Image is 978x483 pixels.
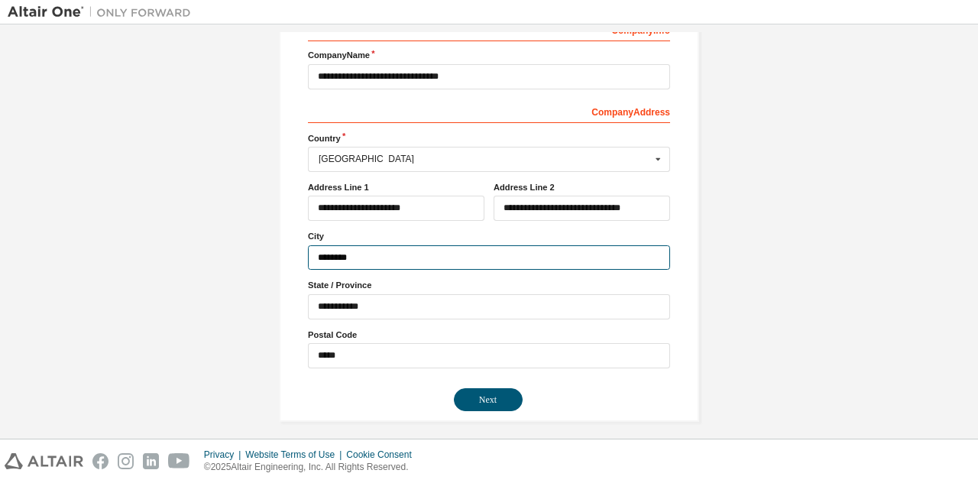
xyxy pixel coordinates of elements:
[454,388,523,411] button: Next
[204,461,421,474] p: © 2025 Altair Engineering, Inc. All Rights Reserved.
[92,453,108,469] img: facebook.svg
[494,181,670,193] label: Address Line 2
[308,230,670,242] label: City
[5,453,83,469] img: altair_logo.svg
[204,449,245,461] div: Privacy
[308,279,670,291] label: State / Province
[308,99,670,123] div: Company Address
[143,453,159,469] img: linkedin.svg
[308,49,670,61] label: Company Name
[308,181,484,193] label: Address Line 1
[319,154,651,164] div: [GEOGRAPHIC_DATA]
[245,449,346,461] div: Website Terms of Use
[308,132,670,144] label: Country
[308,329,670,341] label: Postal Code
[346,449,420,461] div: Cookie Consent
[118,453,134,469] img: instagram.svg
[168,453,190,469] img: youtube.svg
[8,5,199,20] img: Altair One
